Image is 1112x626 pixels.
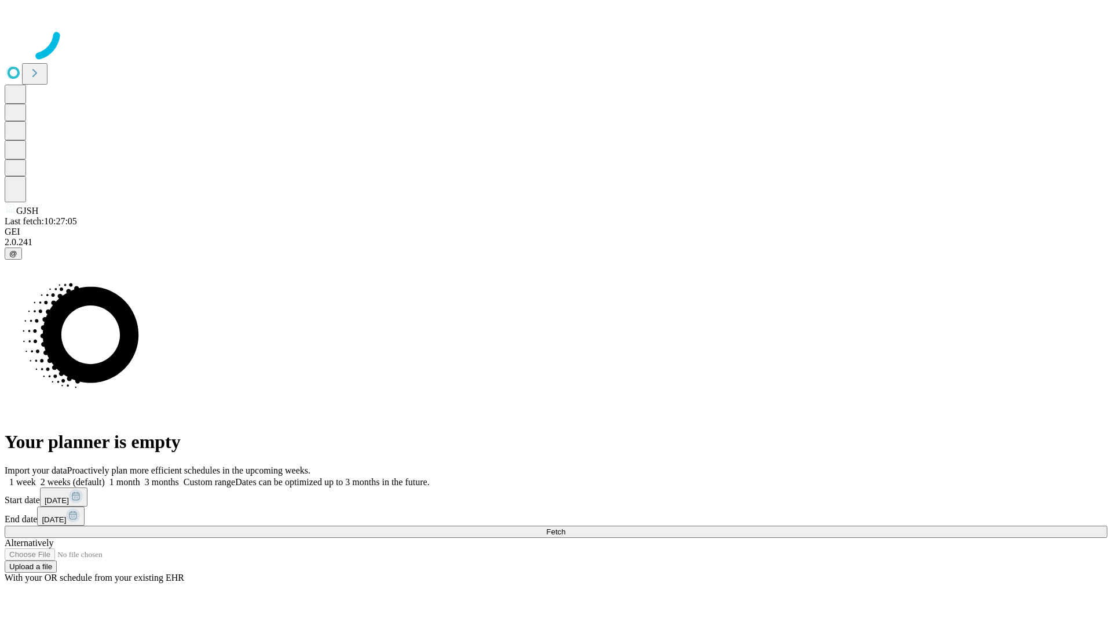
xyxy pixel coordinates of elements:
[5,561,57,573] button: Upload a file
[45,496,69,505] span: [DATE]
[5,216,77,226] span: Last fetch: 10:27:05
[37,507,85,526] button: [DATE]
[5,526,1107,538] button: Fetch
[67,465,310,475] span: Proactively plan more efficient schedules in the upcoming weeks.
[5,465,67,475] span: Import your data
[5,237,1107,248] div: 2.0.241
[5,487,1107,507] div: Start date
[5,227,1107,237] div: GEI
[145,477,179,487] span: 3 months
[42,515,66,524] span: [DATE]
[5,248,22,260] button: @
[109,477,140,487] span: 1 month
[5,538,53,548] span: Alternatively
[235,477,429,487] span: Dates can be optimized up to 3 months in the future.
[40,487,87,507] button: [DATE]
[5,573,184,583] span: With your OR schedule from your existing EHR
[9,477,36,487] span: 1 week
[5,431,1107,453] h1: Your planner is empty
[9,249,17,258] span: @
[41,477,105,487] span: 2 weeks (default)
[184,477,235,487] span: Custom range
[546,527,565,536] span: Fetch
[16,206,38,216] span: GJSH
[5,507,1107,526] div: End date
